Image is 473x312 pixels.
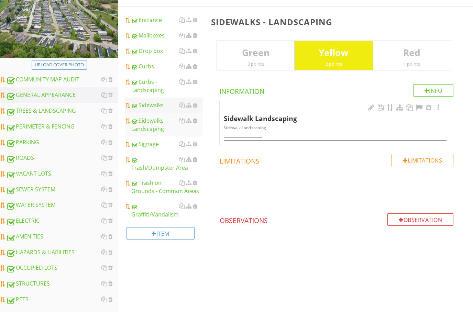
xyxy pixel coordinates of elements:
div: Curbs [131,62,203,70]
div: Entrance [131,16,203,24]
div: Observation [387,213,453,226]
input: Sidewalk Landscaping [224,129,447,141]
p: Red [373,46,451,60]
div: AMENITIES [6,232,118,241]
div: HAZARDS & LIABILITIES [6,248,118,257]
div: OCCUPIED LOTS [6,264,118,272]
div: PERIMETER & FENCING [6,122,118,131]
div: Trash/Dumpster Area [131,155,203,172]
div: Sidewalks [131,101,203,109]
h3: Sidewalks - Landscaping [211,17,462,26]
div: PETS [6,295,118,304]
div: VACANT LOTS [6,169,118,178]
div: Sidewalk Landscaping [224,104,436,124]
div: Curbs - Landscaping [131,78,203,94]
div: PARKING [6,138,118,147]
p: Green [217,46,294,60]
div: Drop box [131,47,203,55]
p: Yellow [295,46,372,60]
div: SEWER SYSTEM [6,185,118,194]
button: Upload cover photo [32,60,87,70]
div: ELECTRIC [6,216,118,225]
div: GENERAL APPEARANCE [6,91,118,100]
h4: Limitations [220,154,453,166]
div: WATER SYSTEM [6,201,118,210]
div: Sidewalks - Landscaping [131,116,203,133]
div: 2 points [295,61,372,67]
div: Item [126,227,195,239]
div: Info [413,84,454,97]
div: Trash on Grounds - Common Areas [131,179,203,195]
div: TREES & LANDSCAPING [6,107,118,115]
div: Graffiti/Vandalism [131,202,203,219]
div: COMMUNITY MAP AUDIT [6,75,118,84]
div: ROADS [6,154,118,163]
h4: Observations [220,213,453,225]
div: STRUCTURES [6,279,118,288]
div: Mailboxes [131,31,203,40]
div: 3 points [217,61,294,67]
h4: Information [220,84,453,96]
div: 1 points [373,61,451,67]
div: Upload cover photo [35,62,84,68]
div: Limitations [392,154,453,166]
div: Signage [131,140,203,148]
